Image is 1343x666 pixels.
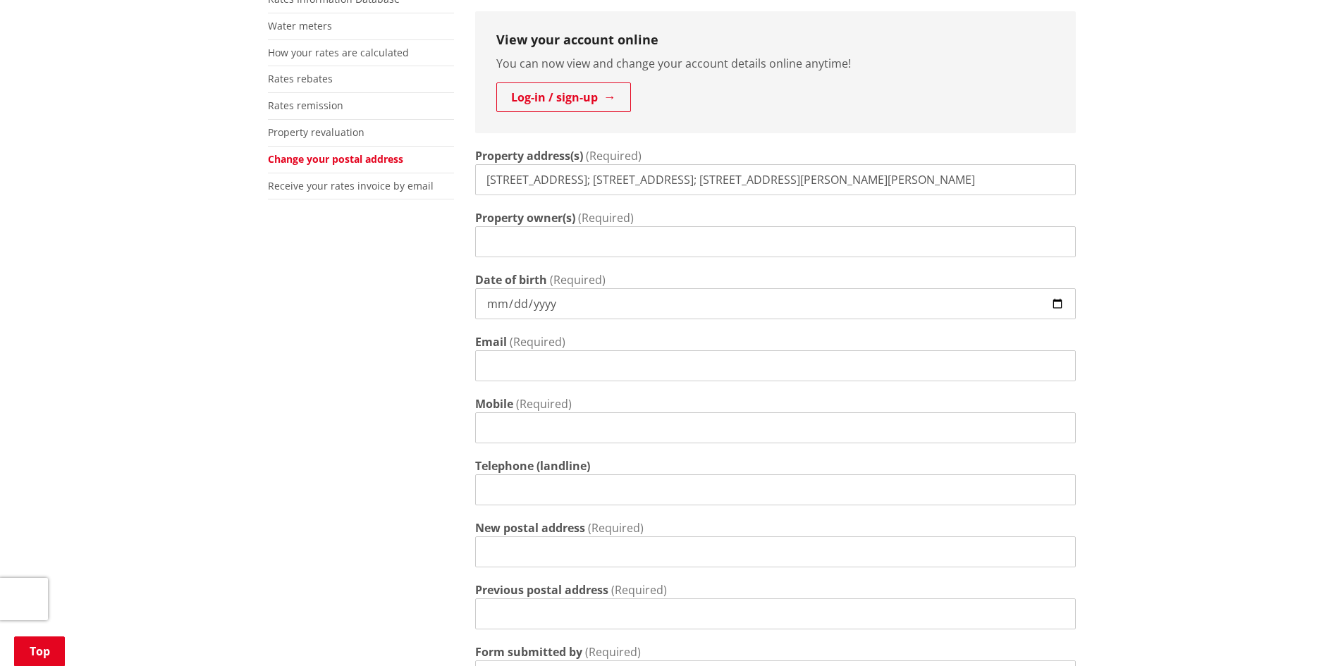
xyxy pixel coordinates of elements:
[586,148,642,164] span: (Required)
[268,152,403,166] a: Change your postal address
[496,55,1055,72] p: You can now view and change your account details online anytime!
[268,99,343,112] a: Rates remission
[475,519,585,536] label: New postal address
[475,457,590,474] label: Telephone (landline)
[475,271,547,288] label: Date of birth
[611,582,667,598] span: (Required)
[475,209,575,226] label: Property owner(s)
[1278,607,1329,658] iframe: Messenger Launcher
[268,179,434,192] a: Receive your rates invoice by email
[496,32,1055,48] h3: View your account online
[585,644,641,660] span: (Required)
[475,147,583,164] label: Property address(s)
[475,581,608,598] label: Previous postal address
[550,272,606,288] span: (Required)
[268,19,332,32] a: Water meters
[475,643,582,660] label: Form submitted by
[516,396,572,412] span: (Required)
[475,395,513,412] label: Mobile
[268,72,333,85] a: Rates rebates
[578,210,634,226] span: (Required)
[588,520,644,536] span: (Required)
[475,333,507,350] label: Email
[510,334,565,350] span: (Required)
[14,636,65,666] a: Top
[496,82,631,112] a: Log-in / sign-up
[268,46,409,59] a: How your rates are calculated
[268,125,364,139] a: Property revaluation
